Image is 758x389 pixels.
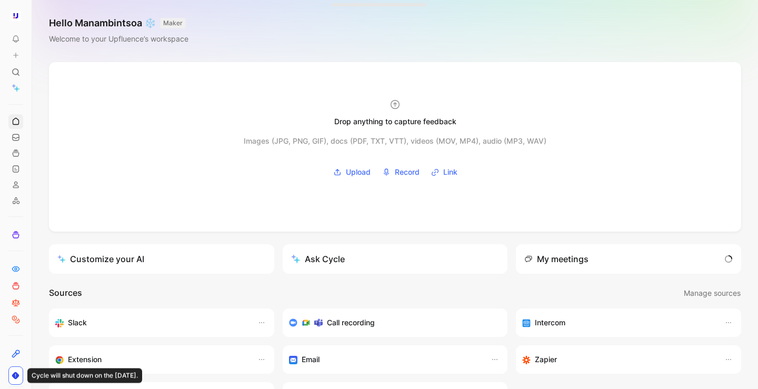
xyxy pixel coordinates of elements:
h3: Slack [68,316,87,329]
div: Customize your AI [57,253,144,265]
div: Images (JPG, PNG, GIF), docs (PDF, TXT, VTT), videos (MOV, MP4), audio (MP3, WAV) [244,135,546,147]
button: MAKER [160,18,186,28]
div: Record & transcribe meetings from Zoom, Meet & Teams. [289,316,493,329]
button: Manage sources [683,286,741,300]
div: Cycle will shut down on the [DATE]. [27,368,142,383]
img: Upfluence [11,11,21,21]
h3: Call recording [327,316,375,329]
h3: Extension [68,353,102,366]
div: Forward emails to your feedback inbox [289,353,481,366]
h3: Email [302,353,320,366]
button: Link [427,164,461,180]
span: Manage sources [684,287,741,300]
span: Record [395,166,420,178]
a: Customize your AI [49,244,274,274]
div: Drop anything to capture feedback [334,115,456,128]
span: Upload [346,166,371,178]
div: My meetings [524,253,589,265]
h3: Intercom [535,316,565,329]
div: Sync your customers, send feedback and get updates in Slack [55,316,247,329]
button: Ask Cycle [283,244,508,274]
div: Capture feedback from thousands of sources with Zapier (survey results, recordings, sheets, etc). [522,353,714,366]
div: Capture feedback from anywhere on the web [55,353,247,366]
h1: Hello Manambintsoa ❄️ [49,17,188,29]
button: Upload [330,164,374,180]
span: Link [443,166,457,178]
div: Welcome to your Upfluence’s workspace [49,33,188,45]
div: Ask Cycle [291,253,345,265]
button: Upfluence [8,8,23,23]
div: Sync your customers, send feedback and get updates in Intercom [522,316,714,329]
h3: Zapier [535,353,557,366]
h2: Sources [49,286,82,300]
button: Record [378,164,423,180]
